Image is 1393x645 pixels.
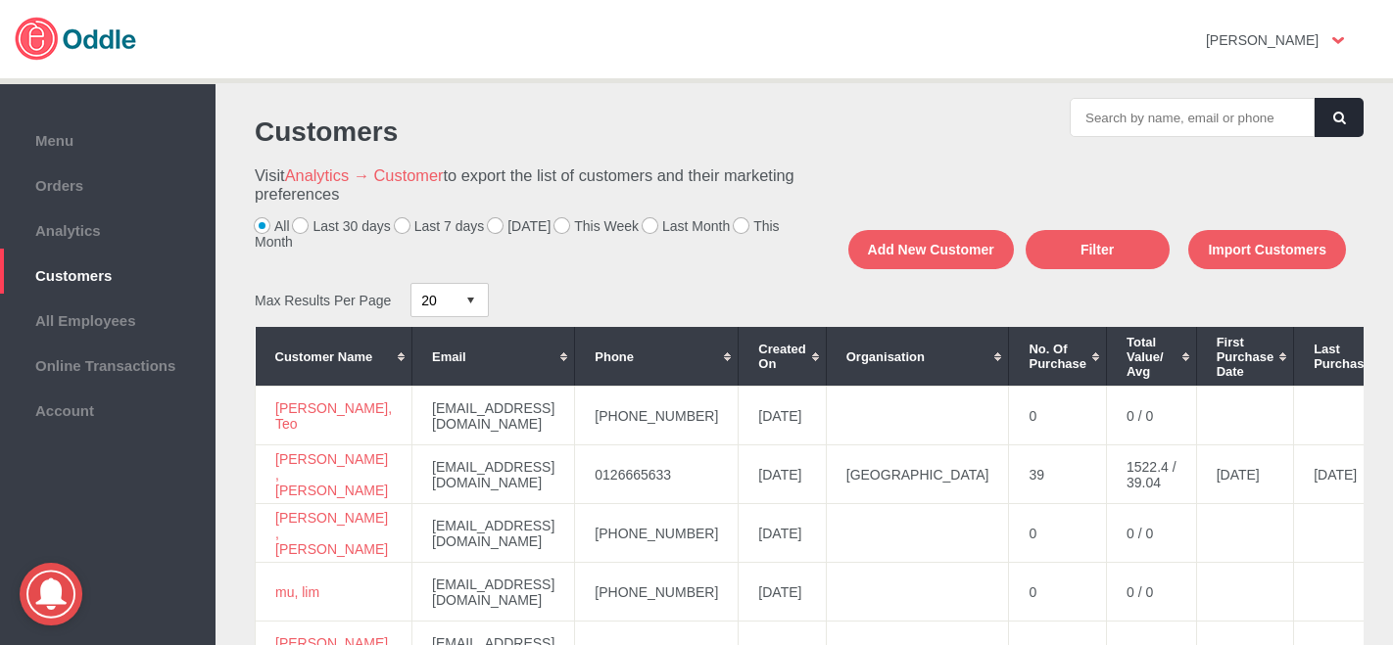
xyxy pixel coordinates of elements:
td: 0 / 0 [1107,387,1197,445]
img: user-option-arrow.png [1332,37,1344,44]
th: Created On [739,327,826,386]
a: [PERSON_NAME] , [PERSON_NAME] [275,510,388,557]
td: [DATE] [1294,445,1392,504]
td: 0 / 0 [1107,504,1197,563]
th: First Purchase Date [1196,327,1294,386]
td: 0 [1009,387,1107,445]
span: Account [10,397,206,419]
strong: [PERSON_NAME] [1206,32,1319,48]
td: 0 [1009,504,1107,563]
th: No. of Purchase [1009,327,1107,386]
label: All [255,218,290,234]
h3: Visit to export the list of customers and their marketing preferences [255,166,794,204]
td: [DATE] [739,387,826,445]
a: [PERSON_NAME], Teo [275,400,392,432]
label: [DATE] [488,218,551,234]
span: Online Transactions [10,352,206,374]
span: Customers [10,262,206,284]
td: 0 / 0 [1107,563,1197,622]
button: Filter [1026,230,1170,269]
span: Analytics [10,217,206,239]
span: All Employees [10,307,206,329]
td: 0 [1009,563,1107,622]
input: Search by name, email or phone [1070,98,1315,137]
a: [PERSON_NAME] , [PERSON_NAME] [275,451,388,498]
label: This Week [554,218,639,234]
a: Analytics → Customer [285,166,444,184]
td: [EMAIL_ADDRESS][DOMAIN_NAME] [412,504,575,563]
td: [PHONE_NUMBER] [575,504,739,563]
label: Last Month [643,218,730,234]
button: Add New Customer [848,230,1014,269]
td: [DATE] [1196,445,1294,504]
label: This Month [255,218,780,250]
td: [GEOGRAPHIC_DATA] [826,445,1009,504]
th: Phone [575,327,739,386]
span: Menu [10,127,206,149]
td: [PHONE_NUMBER] [575,387,739,445]
td: [EMAIL_ADDRESS][DOMAIN_NAME] [412,445,575,504]
th: Total Value/ Avg [1107,327,1197,386]
label: Last 30 days [293,218,390,234]
td: 39 [1009,445,1107,504]
span: Orders [10,172,206,194]
a: mu, lim [275,584,319,600]
th: Organisation [826,327,1009,386]
td: [EMAIL_ADDRESS][DOMAIN_NAME] [412,563,575,622]
td: [DATE] [739,563,826,622]
button: Import Customers [1188,230,1346,269]
td: [PHONE_NUMBER] [575,563,739,622]
td: 0126665633 [575,445,739,504]
td: [DATE] [739,445,826,504]
h1: Customers [255,116,794,148]
td: [EMAIL_ADDRESS][DOMAIN_NAME] [412,387,575,445]
td: [DATE] [739,504,826,563]
label: Last 7 days [395,218,485,234]
th: Email [412,327,575,386]
td: 1522.4 / 39.04 [1107,445,1197,504]
th: Customer Name [256,327,412,386]
span: Max Results Per Page [255,293,391,308]
th: Last Purchase [1294,327,1392,386]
